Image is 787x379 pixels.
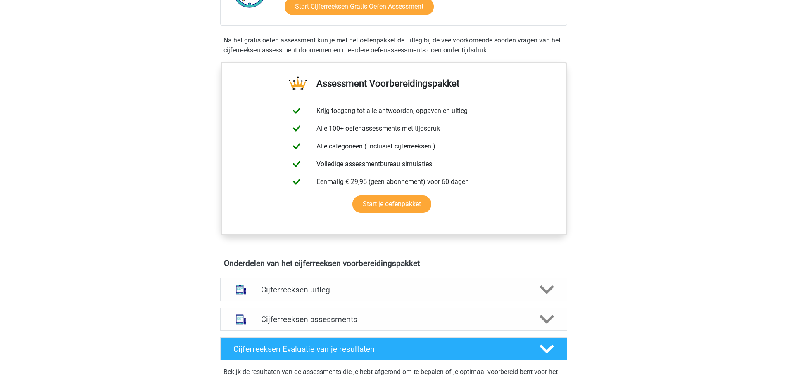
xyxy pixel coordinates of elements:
[352,195,431,213] a: Start je oefenpakket
[261,285,526,294] h4: Cijferreeksen uitleg
[217,278,571,301] a: uitleg Cijferreeksen uitleg
[261,315,526,324] h4: Cijferreeksen assessments
[231,309,252,330] img: cijferreeksen assessments
[217,337,571,360] a: Cijferreeksen Evaluatie van je resultaten
[231,279,252,300] img: cijferreeksen uitleg
[233,344,526,354] h4: Cijferreeksen Evaluatie van je resultaten
[224,259,564,268] h4: Onderdelen van het cijferreeksen voorbereidingspakket
[220,35,567,55] div: Na het gratis oefen assessment kun je met het oefenpakket de uitleg bij de veelvoorkomende soorte...
[217,308,571,331] a: assessments Cijferreeksen assessments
